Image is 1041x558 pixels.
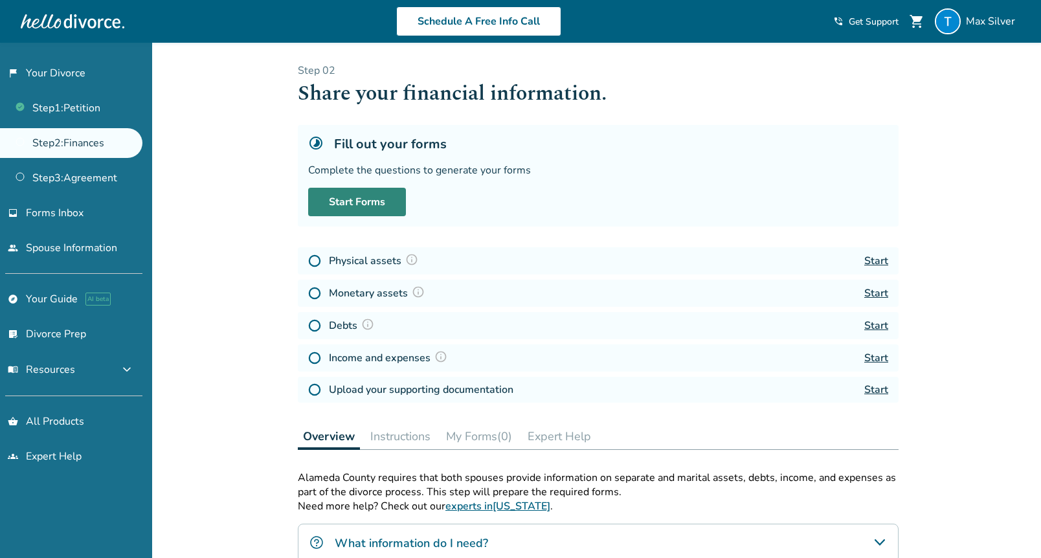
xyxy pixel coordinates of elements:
[308,163,888,177] div: Complete the questions to generate your forms
[308,287,321,300] img: Not Started
[329,252,422,269] h4: Physical assets
[909,14,924,29] span: shopping_cart
[298,471,899,499] p: Alameda County requires that both spouses provide information on separate and marital assets, deb...
[441,423,517,449] button: My Forms(0)
[329,382,513,397] h4: Upload your supporting documentation
[308,254,321,267] img: Not Started
[298,423,360,450] button: Overview
[434,350,447,363] img: Question Mark
[833,16,899,28] a: phone_in_talkGet Support
[396,6,561,36] a: Schedule A Free Info Call
[8,68,18,78] span: flag_2
[329,317,378,334] h4: Debts
[849,16,899,28] span: Get Support
[976,496,1041,558] iframe: Chat Widget
[966,14,1020,28] span: Max Silver
[329,350,451,366] h4: Income and expenses
[405,253,418,266] img: Question Mark
[334,135,447,153] h5: Fill out your forms
[833,16,844,27] span: phone_in_talk
[26,206,84,220] span: Forms Inbox
[935,8,961,34] img: TheMaxmanmax
[298,499,899,513] p: Need more help? Check out our .
[8,451,18,462] span: groups
[412,285,425,298] img: Question Mark
[864,351,888,365] a: Start
[119,362,135,377] span: expand_more
[8,243,18,253] span: people
[8,416,18,427] span: shopping_basket
[864,383,888,397] a: Start
[864,318,888,333] a: Start
[335,535,488,552] h4: What information do I need?
[329,285,429,302] h4: Monetary assets
[8,363,75,377] span: Resources
[308,352,321,364] img: Not Started
[8,329,18,339] span: list_alt_check
[308,319,321,332] img: Not Started
[365,423,436,449] button: Instructions
[864,254,888,268] a: Start
[361,318,374,331] img: Question Mark
[85,293,111,306] span: AI beta
[522,423,596,449] button: Expert Help
[8,208,18,218] span: inbox
[445,499,550,513] a: experts in[US_STATE]
[864,286,888,300] a: Start
[298,78,899,109] h1: Share your financial information.
[8,364,18,375] span: menu_book
[308,188,406,216] a: Start Forms
[298,63,899,78] p: Step 0 2
[8,294,18,304] span: explore
[308,383,321,396] img: Not Started
[309,535,324,550] img: What information do I need?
